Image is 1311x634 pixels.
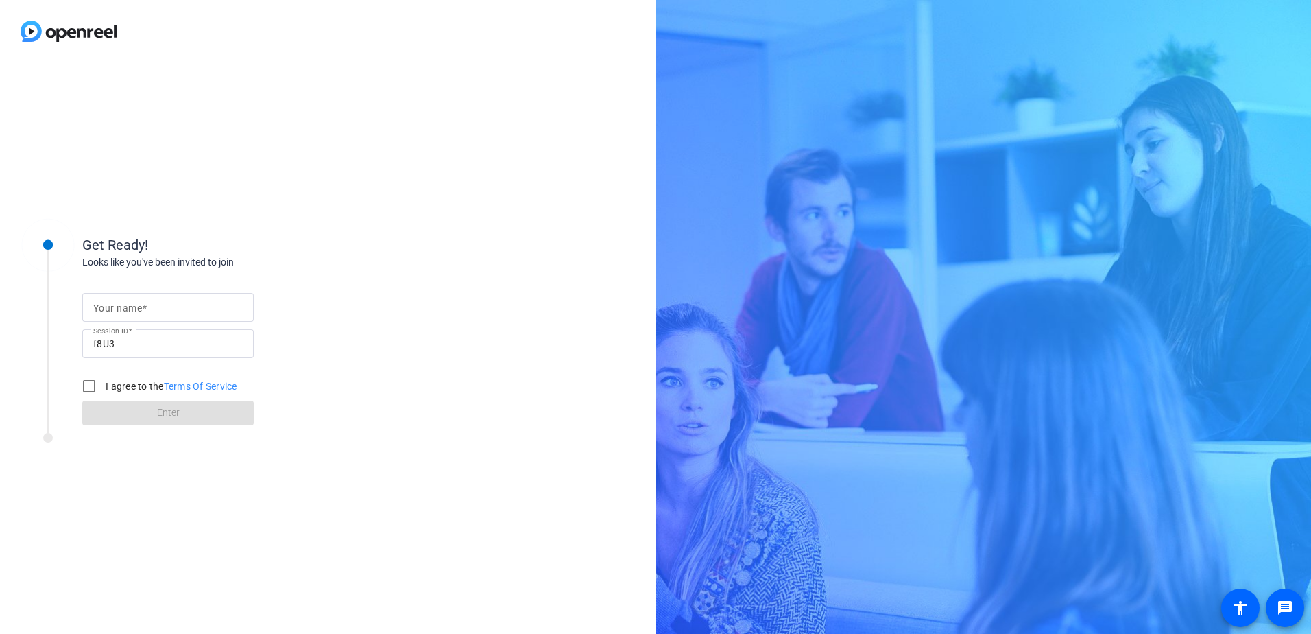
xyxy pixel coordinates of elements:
mat-label: Session ID [93,327,128,335]
label: I agree to the [103,379,237,393]
div: Looks like you've been invited to join [82,255,357,270]
mat-icon: accessibility [1232,600,1249,616]
div: Get Ready! [82,235,357,255]
a: Terms Of Service [164,381,237,392]
mat-label: Your name [93,303,142,314]
mat-icon: message [1277,600,1293,616]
